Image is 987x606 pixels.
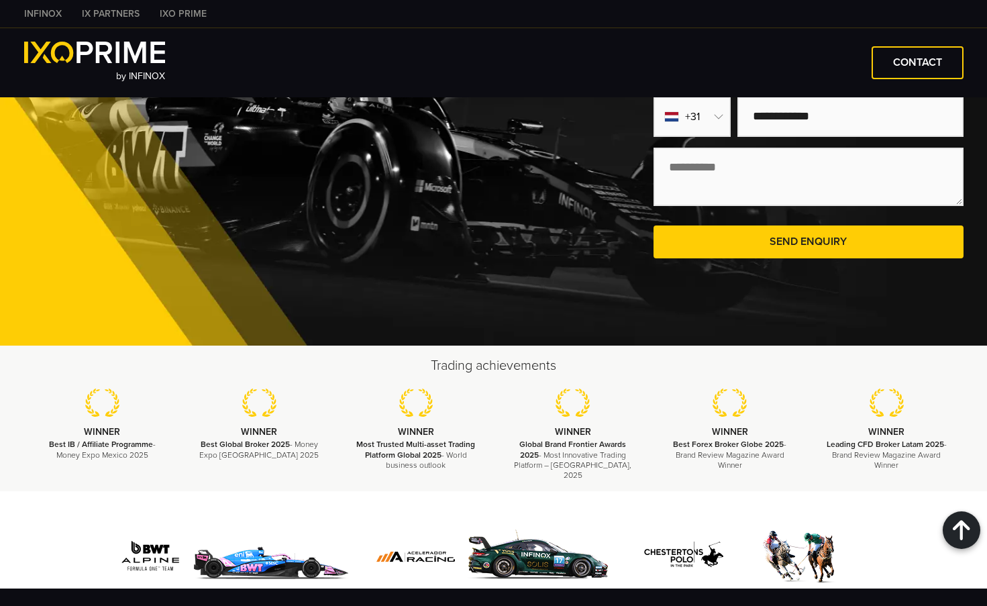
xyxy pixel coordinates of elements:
[872,46,964,79] a: CONTACT
[827,440,944,449] strong: Leading CFD Broker Latam 2025
[868,426,904,438] strong: WINNER
[72,7,150,21] a: IX PARTNERS
[116,70,165,82] span: by INFINOX
[14,7,72,21] a: INFINOX
[511,440,635,481] p: - Most Innovative Trading Platform – [GEOGRAPHIC_DATA], 2025
[398,426,434,438] strong: WINNER
[41,440,164,460] p: - Money Expo Mexico 2025
[354,440,478,470] p: - World business outlook
[49,440,153,449] strong: Best IB / Affiliate Programme
[84,426,120,438] strong: WINNER
[654,225,964,258] a: SEND ENQUIRY
[825,440,948,470] p: - Brand Review Magazine Award Winner
[24,356,964,375] h2: Trading achievements
[685,109,700,125] span: +31
[673,440,784,449] strong: Best Forex Broker Globe 2025
[150,7,217,21] a: IXO PRIME
[356,440,475,459] strong: Most Trusted Multi-asset Trading Platform Global 2025
[197,440,321,460] p: - Money Expo [GEOGRAPHIC_DATA] 2025
[241,426,277,438] strong: WINNER
[712,426,748,438] strong: WINNER
[201,440,290,449] strong: Best Global Broker 2025
[519,440,626,459] strong: Global Brand Frontier Awards 2025
[24,42,166,84] a: by INFINOX
[555,426,591,438] strong: WINNER
[668,440,792,470] p: - Brand Review Magazine Award Winner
